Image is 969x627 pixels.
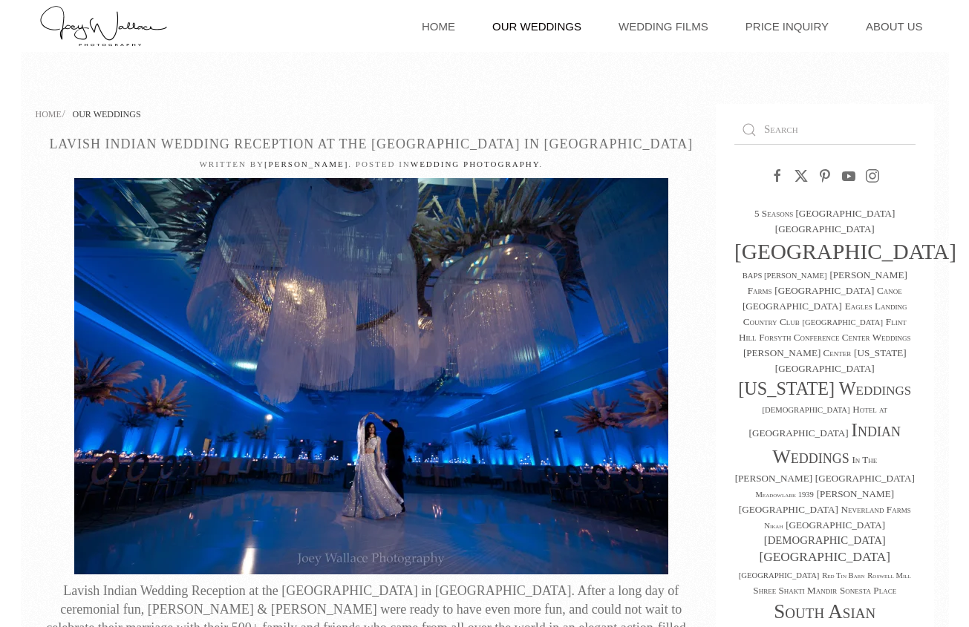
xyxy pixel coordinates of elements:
input: Search [734,115,916,145]
a: Canoe Atlanta (2 items) [743,285,902,312]
a: BAPS Shri Swaminarayan Mandir (1 item) [743,272,827,280]
a: Eagles Landing Country Club (2 items) [743,301,907,327]
a: Nikah (1 item) [764,522,783,530]
p: Written by . Posted in . [36,158,708,171]
a: [PERSON_NAME] [264,160,348,168]
a: Holy Trinity Catholic Church (1 item) [762,406,849,414]
a: Georgia Tech Conference Center (2 items) [775,347,907,374]
a: Indian Wedding Reception at The Hotel at Avalon In Alpharetta [74,367,668,382]
a: Bradford House and Garden (2 items) [774,285,874,296]
a: Ponce City Market (1 item) [739,571,820,580]
a: Shree Shakti Mandir (2 items) [753,585,837,596]
a: Roswell Mill (1 item) [867,571,911,580]
nav: Breadcrumb [36,104,708,122]
a: King Plow Arts Center (2 items) [815,473,915,484]
a: Ashton Gardens (2 items) [775,223,875,234]
a: Fernbank Museum (1 item) [802,318,883,326]
a: Flint Hill (2 items) [739,316,907,343]
a: Forsyth Conference Center Weddings (2 items) [759,332,910,343]
a: Atlanta (44 items) [734,240,956,263]
a: Home [36,109,62,119]
a: Georgia Weddings (18 items) [738,378,911,398]
a: Indian Weddings (25 items) [772,419,901,467]
img: Indian Wedding Reception at The Hotel at Avalon In Alpharetta [74,178,668,574]
a: Sonesta Place (2 items) [840,585,896,596]
a: Hotel at Avalon (2 items) [749,404,888,439]
a: Wedding Photography [411,160,540,168]
a: Bogle Farms (2 items) [748,269,907,296]
a: Morgan View Farm (2 items) [739,488,894,515]
a: Neverland Farms (2 items) [841,504,911,515]
a: Old Mill Park (2 items) [786,519,885,531]
a: 5 Seasons Atlanta (2 items) [754,208,895,219]
a: Lavish Indian Wedding Reception at the [GEOGRAPHIC_DATA] in [GEOGRAPHIC_DATA] [49,137,693,151]
a: Frazer Center (2 items) [743,347,851,358]
a: Meadowlark 1939 (1 item) [755,490,814,499]
span: Our Weddings [73,109,141,119]
a: Pakistani (3 items) [764,534,886,546]
a: Red Tin Barn (1 item) [822,571,864,580]
a: Piedmont Park (5 items) [760,550,890,564]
